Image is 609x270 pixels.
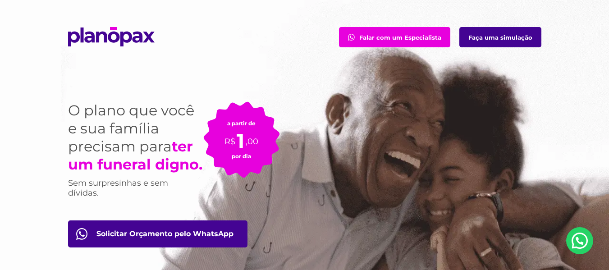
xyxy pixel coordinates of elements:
[227,120,256,127] small: a partir de
[68,101,203,174] h1: O plano que você e sua família precisam para
[232,153,251,160] small: por dia
[68,27,155,46] img: planopax
[348,34,355,41] img: fale com consultor
[339,27,450,47] a: Falar com um Especialista
[566,227,593,254] a: Nosso Whatsapp
[68,178,168,198] span: Sem surpresinhas e sem dívidas.
[76,228,87,240] img: fale com consultor
[68,220,247,247] a: Orçamento pelo WhatsApp btn-orcamento
[459,27,541,47] a: Faça uma simulação
[224,127,258,147] p: R$ ,00
[237,128,244,153] span: 1
[68,137,202,173] strong: ter um funeral digno.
